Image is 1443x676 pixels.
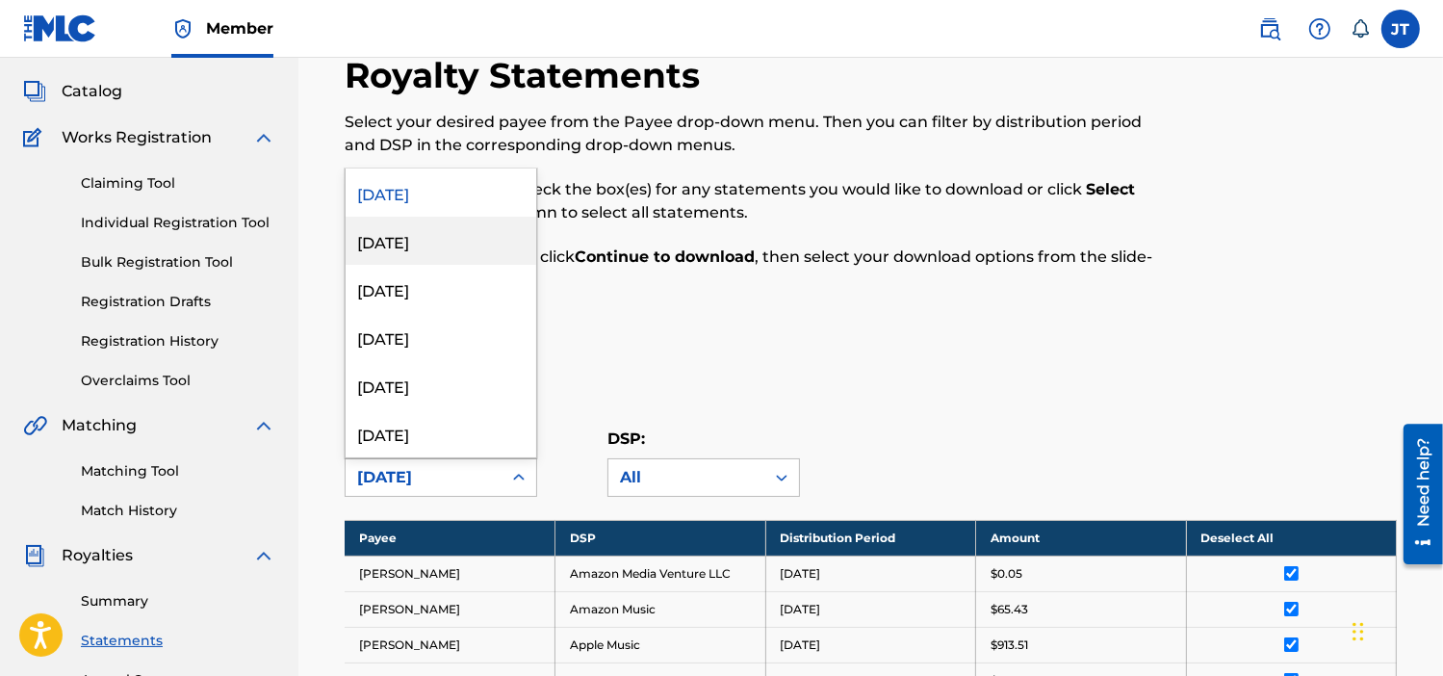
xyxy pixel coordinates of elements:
[991,565,1022,583] p: $0.05
[1389,416,1443,571] iframe: Resource Center
[81,331,275,351] a: Registration History
[555,520,766,556] th: DSP
[976,520,1187,556] th: Amount
[81,591,275,611] a: Summary
[765,556,976,591] td: [DATE]
[345,627,555,663] td: [PERSON_NAME]
[81,631,275,651] a: Statements
[62,80,122,103] span: Catalog
[345,520,555,556] th: Payee
[345,246,1155,292] p: Scroll to the bottom and click , then select your download options from the slide-out menu.
[171,17,194,40] img: Top Rightsholder
[1381,10,1420,48] div: User Menu
[23,80,46,103] img: Catalog
[81,252,275,273] a: Bulk Registration Tool
[346,313,536,361] div: [DATE]
[1301,10,1339,48] div: Help
[620,466,753,489] div: All
[346,217,536,265] div: [DATE]
[1353,603,1364,661] div: Slepen
[81,173,275,194] a: Claiming Tool
[206,17,273,39] span: Member
[62,414,137,437] span: Matching
[346,409,536,457] div: [DATE]
[1347,584,1443,676] div: Chatwidget
[345,178,1155,224] p: In the Select column, check the box(es) for any statements you would like to download or click at...
[62,126,212,149] span: Works Registration
[345,556,555,591] td: [PERSON_NAME]
[1258,17,1281,40] img: search
[23,544,46,567] img: Royalties
[23,126,48,149] img: Works Registration
[346,265,536,313] div: [DATE]
[81,501,275,521] a: Match History
[607,429,645,448] label: DSP:
[991,601,1028,618] p: $65.43
[346,361,536,409] div: [DATE]
[555,556,766,591] td: Amazon Media Venture LLC
[1351,19,1370,39] div: Notifications
[345,54,709,97] h2: Royalty Statements
[346,169,536,217] div: [DATE]
[1186,520,1397,556] th: Deselect All
[252,544,275,567] img: expand
[62,544,133,567] span: Royalties
[345,111,1155,157] p: Select your desired payee from the Payee drop-down menu. Then you can filter by distribution peri...
[81,292,275,312] a: Registration Drafts
[81,461,275,481] a: Matching Tool
[1250,10,1289,48] a: Public Search
[1347,584,1443,676] iframe: Chat Widget
[555,591,766,627] td: Amazon Music
[23,80,122,103] a: CatalogCatalog
[765,520,976,556] th: Distribution Period
[81,371,275,391] a: Overclaims Tool
[575,247,755,266] strong: Continue to download
[991,637,1028,654] p: $913.51
[252,414,275,437] img: expand
[555,627,766,663] td: Apple Music
[81,213,275,233] a: Individual Registration Tool
[1308,17,1331,40] img: help
[252,126,275,149] img: expand
[23,414,47,437] img: Matching
[765,627,976,663] td: [DATE]
[357,466,490,489] div: [DATE]
[765,591,976,627] td: [DATE]
[345,591,555,627] td: [PERSON_NAME]
[23,14,97,42] img: MLC Logo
